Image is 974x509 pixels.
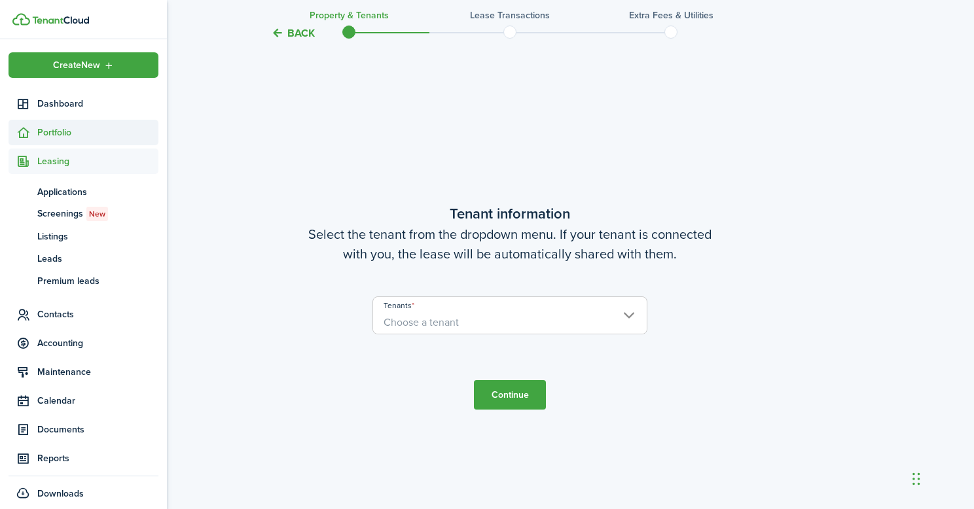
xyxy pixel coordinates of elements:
[53,61,100,70] span: Create New
[310,9,389,22] h3: Property & Tenants
[37,394,158,408] span: Calendar
[912,459,920,499] div: Drag
[37,230,158,243] span: Listings
[909,446,974,509] iframe: Chat Widget
[9,270,158,292] a: Premium leads
[9,52,158,78] button: Open menu
[32,16,89,24] img: TenantCloud
[384,315,459,330] span: Choose a tenant
[271,26,315,40] button: Back
[37,336,158,350] span: Accounting
[37,126,158,139] span: Portfolio
[37,451,158,465] span: Reports
[37,274,158,288] span: Premium leads
[9,91,158,116] a: Dashboard
[235,203,785,224] wizard-step-header-title: Tenant information
[9,446,158,471] a: Reports
[37,252,158,266] span: Leads
[629,9,713,22] h3: Extra fees & Utilities
[37,487,84,500] span: Downloads
[37,97,158,111] span: Dashboard
[9,181,158,203] a: Applications
[37,365,158,379] span: Maintenance
[37,423,158,436] span: Documents
[470,9,550,22] h3: Lease Transactions
[37,154,158,168] span: Leasing
[37,185,158,199] span: Applications
[9,247,158,270] a: Leads
[37,307,158,321] span: Contacts
[235,224,785,264] wizard-step-header-description: Select the tenant from the dropdown menu. If your tenant is connected with you, the lease will be...
[474,380,546,410] button: Continue
[89,208,105,220] span: New
[12,13,30,26] img: TenantCloud
[9,203,158,225] a: ScreeningsNew
[37,207,158,221] span: Screenings
[9,225,158,247] a: Listings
